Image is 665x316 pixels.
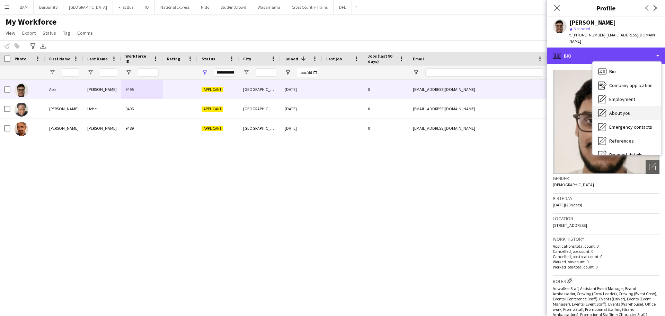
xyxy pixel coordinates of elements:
button: BAM [14,0,34,14]
div: [EMAIL_ADDRESS][DOMAIN_NAME] [409,80,547,99]
span: | [EMAIL_ADDRESS][DOMAIN_NAME] [569,32,657,44]
div: 9489 [121,119,163,138]
button: Cross Country Trains [286,0,334,14]
input: Email Filter Input [425,68,543,77]
p: Worked jobs count: 0 [553,259,659,264]
span: Tag [63,30,70,36]
button: Open Filter Menu [243,69,249,76]
span: Last Name [87,56,108,61]
span: Applicant [202,106,223,112]
div: Uche [83,99,121,118]
input: Workforce ID Filter Input [138,68,159,77]
h3: Work history [553,236,659,242]
button: StudentCrowd [215,0,252,14]
div: Bio [593,65,661,78]
button: [GEOGRAPHIC_DATA] [63,0,113,14]
div: Abir [45,80,83,99]
div: [EMAIL_ADDRESS][DOMAIN_NAME] [409,99,547,118]
div: Open photos pop-in [646,160,659,174]
span: Export [22,30,36,36]
a: Export [19,28,38,37]
div: [EMAIL_ADDRESS][DOMAIN_NAME] [409,119,547,138]
button: First Bus [113,0,139,14]
button: Open Filter Menu [413,69,419,76]
span: [DEMOGRAPHIC_DATA] [553,182,594,187]
div: [DATE] [281,99,322,118]
div: Company application [593,78,661,92]
div: References [593,134,661,148]
div: [PERSON_NAME] [45,99,83,118]
p: Applications total count: 0 [553,244,659,249]
span: Bio [609,68,616,75]
div: 0 [364,99,409,118]
button: IQ [139,0,155,14]
a: Status [40,28,59,37]
button: DFE [334,0,352,14]
app-action-btn: Export XLSX [39,42,47,50]
input: City Filter Input [256,68,276,77]
div: 0 [364,80,409,99]
span: Photo [15,56,26,61]
div: About you [593,106,661,120]
img: Crew avatar or photo [553,70,659,174]
input: Joined Filter Input [297,68,318,77]
img: James Allen [15,122,28,136]
span: Status [202,56,215,61]
span: Joined [285,56,298,61]
div: 0 [364,119,409,138]
span: Applicant [202,87,223,92]
span: Applicant [202,126,223,131]
span: Company application [609,82,653,88]
div: [PERSON_NAME] [83,80,121,99]
div: Emergency contacts [593,120,661,134]
p: Worked jobs total count: 0 [553,264,659,270]
div: [DATE] [281,80,322,99]
input: Last Name Filter Input [100,68,117,77]
div: [PERSON_NAME] [569,19,616,26]
span: Jobs (last 90 days) [368,53,396,64]
span: References [609,138,634,144]
a: Tag [60,28,73,37]
a: Comms [74,28,96,37]
span: t. [PHONE_NUMBER] [569,32,605,37]
a: View [3,28,18,37]
button: Open Filter Menu [125,69,132,76]
p: Cancelled jobs total count: 0 [553,254,659,259]
span: About you [609,110,630,116]
span: Rating [167,56,180,61]
h3: Birthday [553,195,659,202]
p: Cancelled jobs count: 0 [553,249,659,254]
div: 9495 [121,80,163,99]
button: Open Filter Menu [49,69,55,76]
button: Nido [195,0,215,14]
div: [GEOGRAPHIC_DATA] [239,99,281,118]
span: Status [43,30,56,36]
div: [GEOGRAPHIC_DATA] [239,80,281,99]
button: Open Filter Menu [87,69,94,76]
button: Wagamama [252,0,286,14]
h3: Gender [553,175,659,181]
span: Payment details [609,152,642,158]
span: My Workforce [6,17,56,27]
img: Abir Chowdhury [15,83,28,97]
h3: Location [553,215,659,222]
span: Last job [326,56,342,61]
div: Bio [547,48,665,64]
button: BarBurrito [34,0,63,14]
div: [GEOGRAPHIC_DATA] [239,119,281,138]
span: Workforce ID [125,53,150,64]
span: Employment [609,96,635,102]
button: National Express [155,0,195,14]
div: Employment [593,92,661,106]
span: Email [413,56,424,61]
span: [DATE] (20 years) [553,202,582,207]
div: Payment details [593,148,661,162]
div: 9496 [121,99,163,118]
div: [PERSON_NAME] [83,119,121,138]
h3: Profile [547,3,665,12]
span: View [6,30,15,36]
input: First Name Filter Input [62,68,79,77]
button: Open Filter Menu [285,69,291,76]
app-action-btn: Advanced filters [29,42,37,50]
div: [PERSON_NAME] [45,119,83,138]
